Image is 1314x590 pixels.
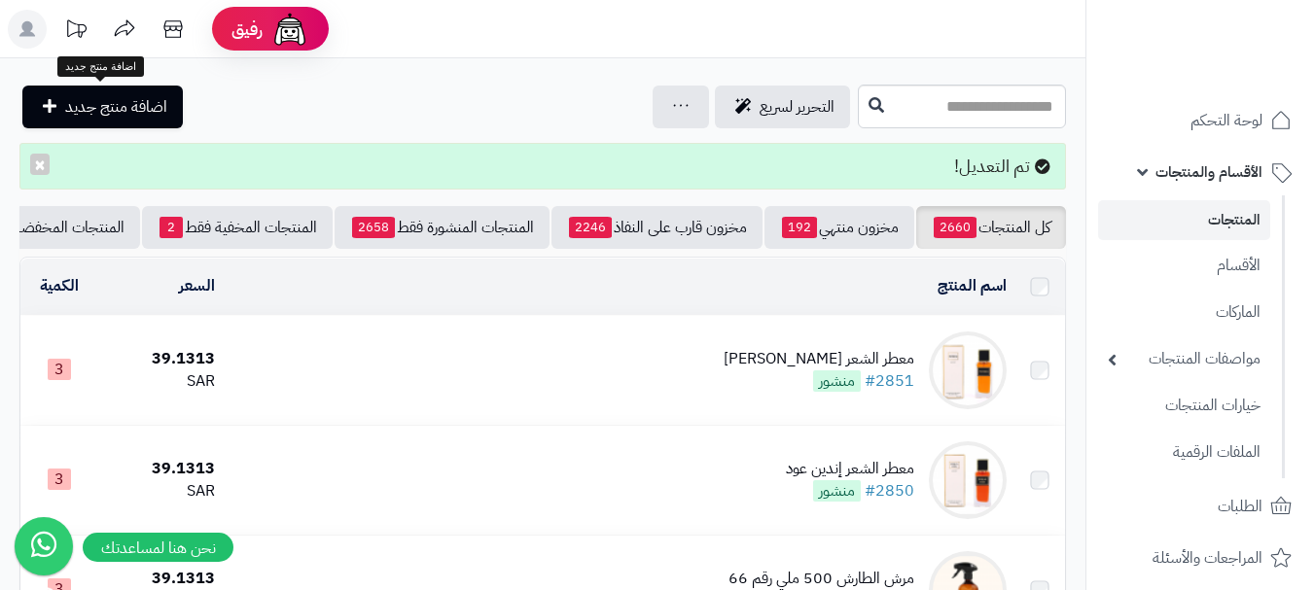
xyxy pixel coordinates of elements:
div: 39.1313 [106,568,215,590]
a: المنتجات المنشورة فقط2658 [335,206,550,249]
a: الكمية [40,274,79,297]
span: 3 [48,469,71,490]
div: معطر الشعر إندين عود [786,458,914,480]
span: 2660 [934,217,977,238]
a: مخزون قارب على النفاذ2246 [551,206,763,249]
a: المنتجات [1098,200,1270,240]
span: اضافة منتج جديد [65,95,167,119]
a: مخزون منتهي192 [764,206,914,249]
a: الأقسام [1098,245,1270,287]
a: كل المنتجات2660 [916,206,1066,249]
a: #2851 [865,369,914,393]
div: مرش الطارش 500 ملي رقم 66 [728,568,914,590]
a: الملفات الرقمية [1098,432,1270,473]
a: لوحة التحكم [1098,97,1302,144]
div: SAR [106,370,215,393]
a: مواصفات المنتجات [1098,338,1270,380]
img: معطر الشعر إندين عود [929,441,1007,519]
span: التحرير لسريع [760,95,835,119]
div: SAR [106,480,215,503]
span: منشور [813,370,861,392]
div: 39.1313 [106,348,215,370]
div: معطر الشعر [PERSON_NAME] [724,348,914,370]
span: المراجعات والأسئلة [1153,544,1262,572]
a: #2850 [865,479,914,503]
a: اضافة منتج جديد [22,86,183,128]
span: 2 [160,217,183,238]
span: رفيق [231,17,263,41]
span: 2246 [569,217,612,238]
img: ai-face.png [270,10,309,49]
a: الطلبات [1098,483,1302,530]
a: المراجعات والأسئلة [1098,535,1302,581]
a: تحديثات المنصة [52,10,100,53]
span: الأقسام والمنتجات [1155,158,1262,186]
a: المنتجات المخفية فقط2 [142,206,333,249]
a: التحرير لسريع [715,86,850,128]
span: 3 [48,359,71,380]
a: اسم المنتج [938,274,1007,297]
div: اضافة منتج جديد [57,56,144,78]
span: 192 [782,217,817,238]
img: معطر الشعر باتشولى [929,331,1007,409]
a: السعر [179,274,215,297]
span: 2658 [352,217,395,238]
div: تم التعديل! [19,143,1066,190]
a: الماركات [1098,292,1270,333]
button: × [30,154,50,175]
span: لوحة التحكم [1190,107,1262,134]
a: خيارات المنتجات [1098,385,1270,427]
span: منشور [813,480,861,502]
div: 39.1313 [106,458,215,480]
span: الطلبات [1218,493,1262,520]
